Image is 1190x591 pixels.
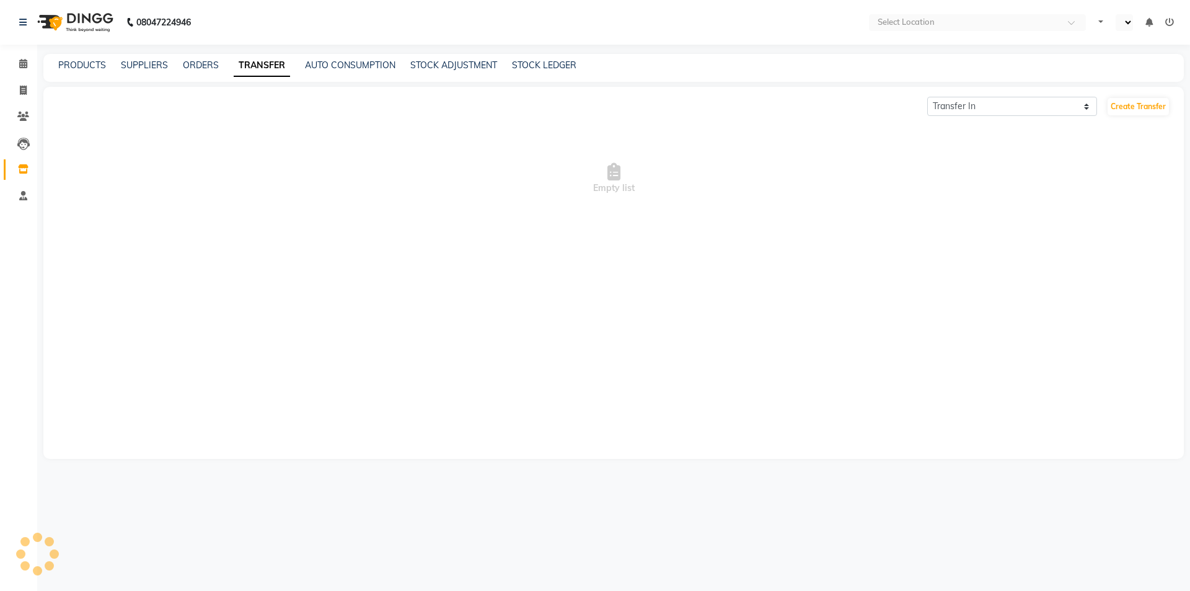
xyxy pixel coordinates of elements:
[512,60,576,71] a: STOCK LEDGER
[305,60,395,71] a: AUTO CONSUMPTION
[136,5,191,40] b: 08047224946
[32,5,117,40] img: logo
[234,55,290,77] a: TRANSFER
[410,60,497,71] a: STOCK ADJUSTMENT
[183,60,219,71] a: ORDERS
[58,60,106,71] a: PRODUCTS
[48,117,1179,241] span: Empty list
[121,60,168,71] a: SUPPLIERS
[878,16,935,29] div: Select Location
[1108,98,1169,115] a: Create Transfer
